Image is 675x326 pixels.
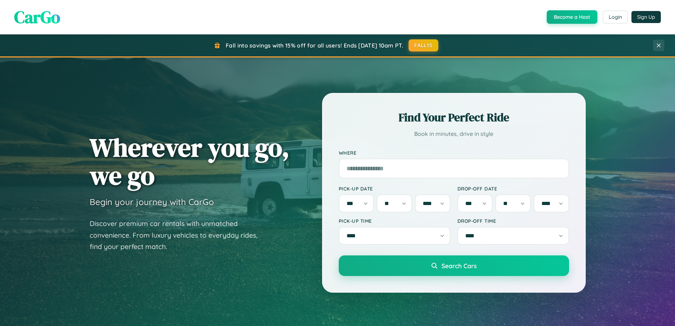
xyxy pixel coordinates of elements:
p: Discover premium car rentals with unmatched convenience. From luxury vehicles to everyday rides, ... [90,218,267,253]
h3: Begin your journey with CarGo [90,197,214,207]
h2: Find Your Perfect Ride [339,110,569,125]
label: Where [339,150,569,156]
button: Search Cars [339,255,569,276]
h1: Wherever you go, we go [90,133,289,189]
label: Drop-off Date [457,186,569,192]
span: Fall into savings with 15% off for all users! Ends [DATE] 10am PT. [226,42,403,49]
label: Drop-off Time [457,218,569,224]
button: Become a Host [547,10,597,24]
button: Login [603,11,628,23]
label: Pick-up Time [339,218,450,224]
label: Pick-up Date [339,186,450,192]
span: Search Cars [441,262,477,270]
span: CarGo [14,5,60,29]
p: Book in minutes, drive in style [339,129,569,139]
button: Sign Up [631,11,661,23]
button: FALL15 [409,39,438,51]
